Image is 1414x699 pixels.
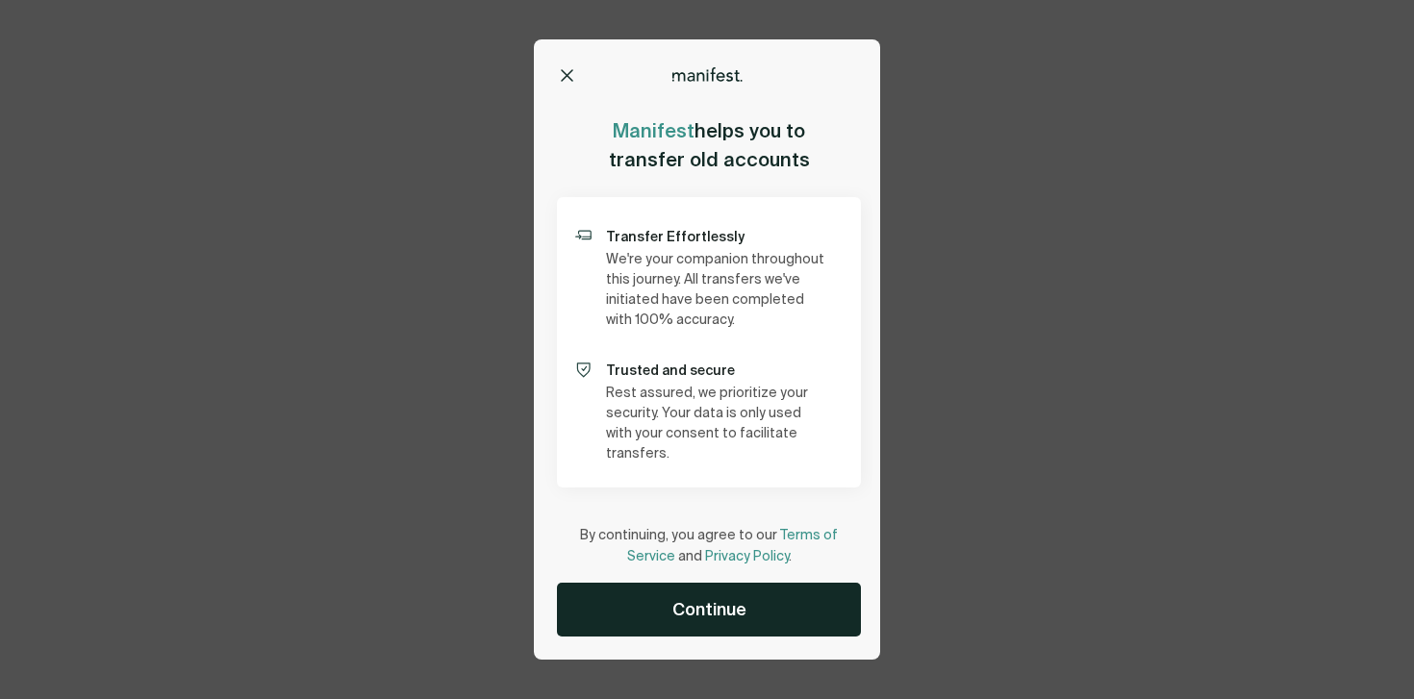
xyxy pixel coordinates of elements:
[613,118,694,143] span: Manifest
[705,550,789,563] a: Privacy Policy
[606,354,846,384] p: Trusted and secure
[557,583,861,637] button: Continue
[606,220,846,250] p: Transfer Effortlessly
[579,525,839,567] p: By continuing, you agree to our and .
[606,250,829,331] p: We're your companion throughout this journey. All transfers we've initiated have been completed w...
[609,116,810,174] h3: helps you to transfer old accounts
[672,598,746,621] span: Continue
[606,384,829,464] p: Rest assured, we prioritize your security. Your data is only used with your consent to facilitate...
